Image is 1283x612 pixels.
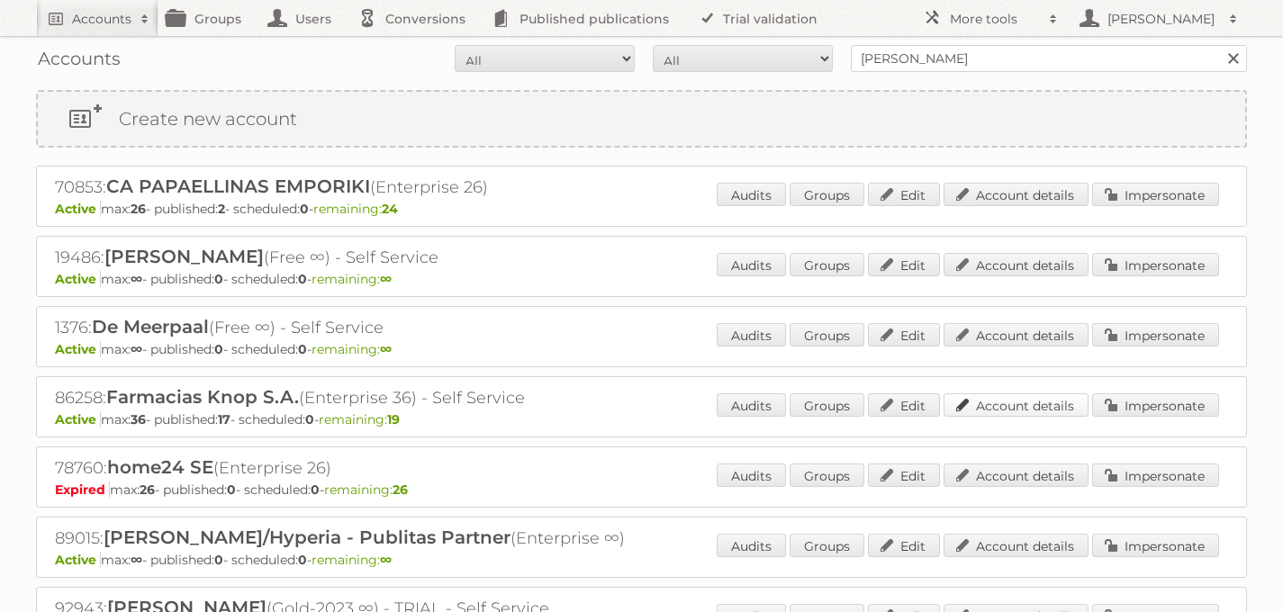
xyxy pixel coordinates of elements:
strong: 0 [298,341,307,357]
span: home24 SE [107,456,213,478]
h2: 86258: (Enterprise 36) - Self Service [55,386,685,409]
strong: 0 [298,271,307,287]
strong: 0 [305,411,314,427]
span: remaining: [312,341,392,357]
span: De Meerpaal [92,316,209,337]
a: Groups [790,534,864,557]
strong: 26 [393,481,408,498]
a: Impersonate [1092,253,1219,276]
a: Create new account [38,92,1245,146]
p: max: - published: - scheduled: - [55,341,1228,357]
a: Impersonate [1092,183,1219,206]
a: Audits [717,393,786,417]
a: Edit [868,323,940,346]
p: max: - published: - scheduled: - [55,552,1228,568]
span: Active [55,552,101,568]
span: remaining: [313,201,398,217]
h2: 70853: (Enterprise 26) [55,175,685,199]
span: Active [55,201,101,217]
span: [PERSON_NAME] [104,246,264,267]
a: Groups [790,323,864,346]
span: remaining: [312,271,392,287]
strong: 26 [131,201,146,217]
a: Groups [790,183,864,206]
a: Audits [717,253,786,276]
a: Edit [868,393,940,417]
a: Impersonate [1092,393,1219,417]
h2: Accounts [72,10,131,28]
a: Audits [717,323,786,346]
a: Audits [717,534,786,557]
span: CA PAPAELLINAS EMPORIKI [106,175,370,197]
span: remaining: [312,552,392,568]
strong: 17 [218,411,230,427]
a: Account details [944,323,1089,346]
strong: 19 [387,411,400,427]
span: Active [55,271,101,287]
strong: ∞ [380,341,392,357]
strong: ∞ [380,552,392,568]
a: Edit [868,534,940,557]
a: Account details [944,393,1089,417]
strong: ∞ [380,271,392,287]
span: remaining: [324,481,408,498]
a: Groups [790,253,864,276]
h2: 78760: (Enterprise 26) [55,456,685,480]
a: Account details [944,463,1089,487]
strong: 0 [311,481,320,498]
a: Groups [790,393,864,417]
span: Expired [55,481,110,498]
span: Active [55,341,101,357]
strong: ∞ [131,271,142,287]
a: Edit [868,253,940,276]
strong: 24 [382,201,398,217]
a: Audits [717,183,786,206]
strong: 36 [131,411,146,427]
strong: ∞ [131,341,142,357]
span: [PERSON_NAME]/Hyperia - Publitas Partner [104,526,510,548]
strong: 0 [214,552,223,568]
strong: 0 [214,271,223,287]
a: Edit [868,183,940,206]
span: remaining: [319,411,400,427]
h2: 1376: (Free ∞) - Self Service [55,316,685,339]
span: Farmacias Knop S.A. [106,386,299,408]
h2: 89015: (Enterprise ∞) [55,526,685,550]
strong: 0 [300,201,309,217]
p: max: - published: - scheduled: - [55,271,1228,287]
a: Edit [868,463,940,487]
strong: ∞ [131,552,142,568]
span: Active [55,411,101,427]
a: Impersonate [1092,463,1219,487]
a: Account details [944,183,1089,206]
strong: 0 [214,341,223,357]
h2: 19486: (Free ∞) - Self Service [55,246,685,269]
a: Account details [944,534,1089,557]
p: max: - published: - scheduled: - [55,201,1228,217]
a: Impersonate [1092,534,1219,557]
a: Groups [790,463,864,487]
a: Audits [717,463,786,487]
strong: 0 [298,552,307,568]
strong: 26 [140,481,155,498]
a: Impersonate [1092,323,1219,346]
strong: 0 [227,481,236,498]
h2: [PERSON_NAME] [1103,10,1220,28]
a: Account details [944,253,1089,276]
h2: More tools [950,10,1040,28]
p: max: - published: - scheduled: - [55,481,1228,498]
strong: 2 [218,201,225,217]
p: max: - published: - scheduled: - [55,411,1228,427]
